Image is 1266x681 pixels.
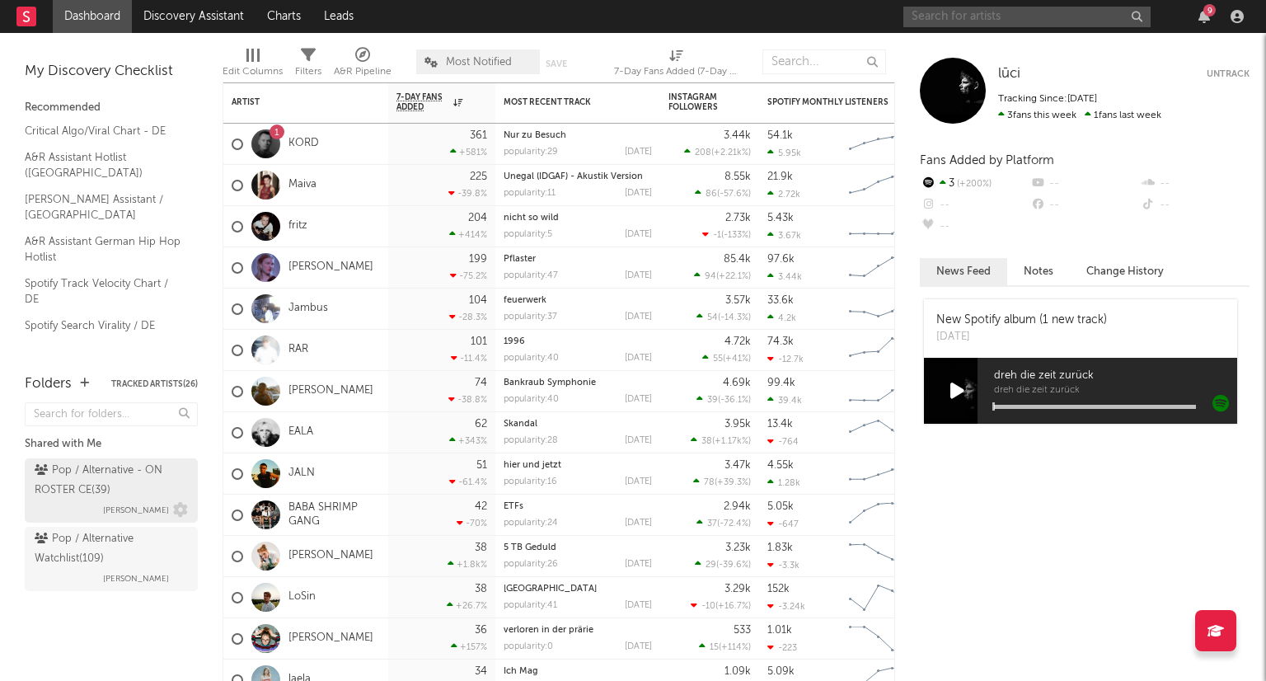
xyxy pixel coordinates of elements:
[707,396,718,405] span: 39
[625,230,652,239] div: [DATE]
[451,353,487,364] div: -11.4 %
[111,380,198,388] button: Tracked Artists(26)
[954,180,992,189] span: +200 %
[25,190,181,224] a: [PERSON_NAME] Assistant / [GEOGRAPHIC_DATA]
[706,561,716,570] span: 29
[469,254,487,265] div: 199
[767,625,792,636] div: 1.01k
[767,271,802,282] div: 3.44k
[724,171,751,182] div: 8.55k
[546,59,567,68] button: Save
[998,66,1020,82] a: lūci
[1007,258,1070,285] button: Notes
[767,148,801,158] div: 5.95k
[719,272,748,281] span: +22.1 %
[25,122,181,140] a: Critical Algo/Viral Chart - DE
[668,92,726,112] div: Instagram Followers
[998,94,1097,104] span: Tracking Since: [DATE]
[767,560,799,571] div: -3.3k
[223,62,283,82] div: Edit Columns
[696,518,751,528] div: ( )
[718,602,748,611] span: +16.7 %
[767,666,795,677] div: 5.09k
[504,255,536,264] a: Pflaster
[504,378,652,387] div: Bankraub Symphonie
[625,519,652,528] div: [DATE]
[25,317,181,335] a: Spotify Search Virality / DE
[625,354,652,363] div: [DATE]
[504,667,652,676] div: Ich Mag
[842,124,916,165] svg: Chart title
[842,536,916,577] svg: Chart title
[451,641,487,652] div: +157 %
[504,172,652,181] div: Unegal (IDGAF) - Akustik Version
[468,213,487,223] div: 204
[767,542,793,553] div: 1.83k
[714,148,748,157] span: +2.21k %
[1140,173,1250,195] div: --
[767,295,794,306] div: 33.6k
[504,667,538,676] a: Ich Mag
[625,601,652,610] div: [DATE]
[767,419,793,430] div: 13.4k
[504,296,546,305] a: feuerwerk
[450,270,487,281] div: -75.2 %
[504,255,652,264] div: Pflaster
[994,366,1237,386] span: dreh die zeit zurück
[447,600,487,611] div: +26.7 %
[504,172,643,181] a: Unegal (IDGAF) - Akustik Version
[504,519,558,528] div: popularity: 24
[696,394,751,405] div: ( )
[448,188,487,199] div: -39.8 %
[695,148,711,157] span: 208
[717,478,748,487] span: +39.3 %
[721,643,748,652] span: +114 %
[475,625,487,636] div: 36
[625,148,652,157] div: [DATE]
[767,213,794,223] div: 5.43k
[724,130,751,141] div: 3.44k
[1198,10,1210,23] button: 9
[625,477,652,486] div: [DATE]
[446,57,512,68] span: Most Notified
[504,337,525,346] a: 1996
[734,625,751,636] div: 533
[504,131,652,140] div: Nur zu Besuch
[504,543,556,552] a: 5 TB Geduld
[232,97,355,107] div: Artist
[504,312,557,322] div: popularity: 37
[471,336,487,347] div: 101
[504,477,557,486] div: popularity: 16
[449,477,487,487] div: -61.4 %
[470,171,487,182] div: 225
[767,519,799,529] div: -647
[701,602,715,611] span: -10
[457,518,487,528] div: -70 %
[103,500,169,520] span: [PERSON_NAME]
[25,342,181,360] a: Apple Top 200 / DE
[396,92,449,112] span: 7-Day Fans Added
[334,62,392,82] div: A&R Pipeline
[25,527,198,591] a: Pop / Alternative Watchlist(109)[PERSON_NAME]
[25,275,181,308] a: Spotify Track Velocity Chart / DE
[767,336,794,347] div: 74.3k
[720,190,748,199] span: -57.6 %
[724,501,751,512] div: 2.94k
[694,270,751,281] div: ( )
[223,41,283,89] div: Edit Columns
[625,271,652,280] div: [DATE]
[1029,173,1139,195] div: --
[475,419,487,430] div: 62
[504,601,557,610] div: popularity: 41
[767,354,804,364] div: -12.7k
[25,98,198,118] div: Recommended
[1070,258,1180,285] button: Change History
[288,590,316,604] a: LoSin
[693,477,751,487] div: ( )
[842,618,916,660] svg: Chart title
[625,436,652,445] div: [DATE]
[724,584,751,594] div: 3.29k
[288,632,373,646] a: [PERSON_NAME]
[706,190,717,199] span: 86
[767,501,794,512] div: 5.05k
